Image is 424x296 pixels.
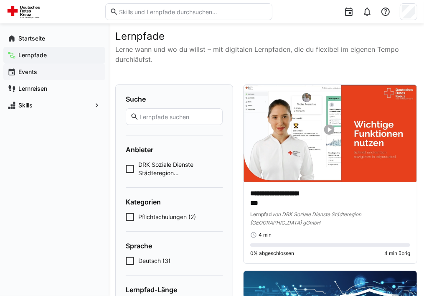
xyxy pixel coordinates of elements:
span: 0% abgeschlossen [250,250,294,257]
input: Skills und Lernpfade durchsuchen… [118,8,268,15]
h4: Anbieter [126,145,223,154]
h4: Kategorien [126,198,223,206]
p: Lerne wann und wo du willst – mit digitalen Lernpfaden, die du flexibel im eigenen Tempo durchläu... [115,44,417,64]
span: Pflichtschulungen (2) [138,213,196,221]
img: image [244,85,417,182]
span: Deutsch (3) [138,257,170,265]
span: DRK Soziale Dienste Städteregion [GEOGRAPHIC_DATA] gGmbH (3) [138,161,223,177]
span: von DRK Soziale Dienste Städteregion [GEOGRAPHIC_DATA] gGmbH [250,211,361,226]
span: 4 min übrig [384,250,410,257]
h4: Sprache [126,242,223,250]
span: 4 min [259,232,272,238]
h4: Suche [126,95,223,103]
span: Lernpfad [250,211,272,217]
h4: Lernpfad-Länge [126,286,223,294]
h2: Lernpfade [115,30,417,43]
input: Lernpfade suchen [139,113,218,120]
